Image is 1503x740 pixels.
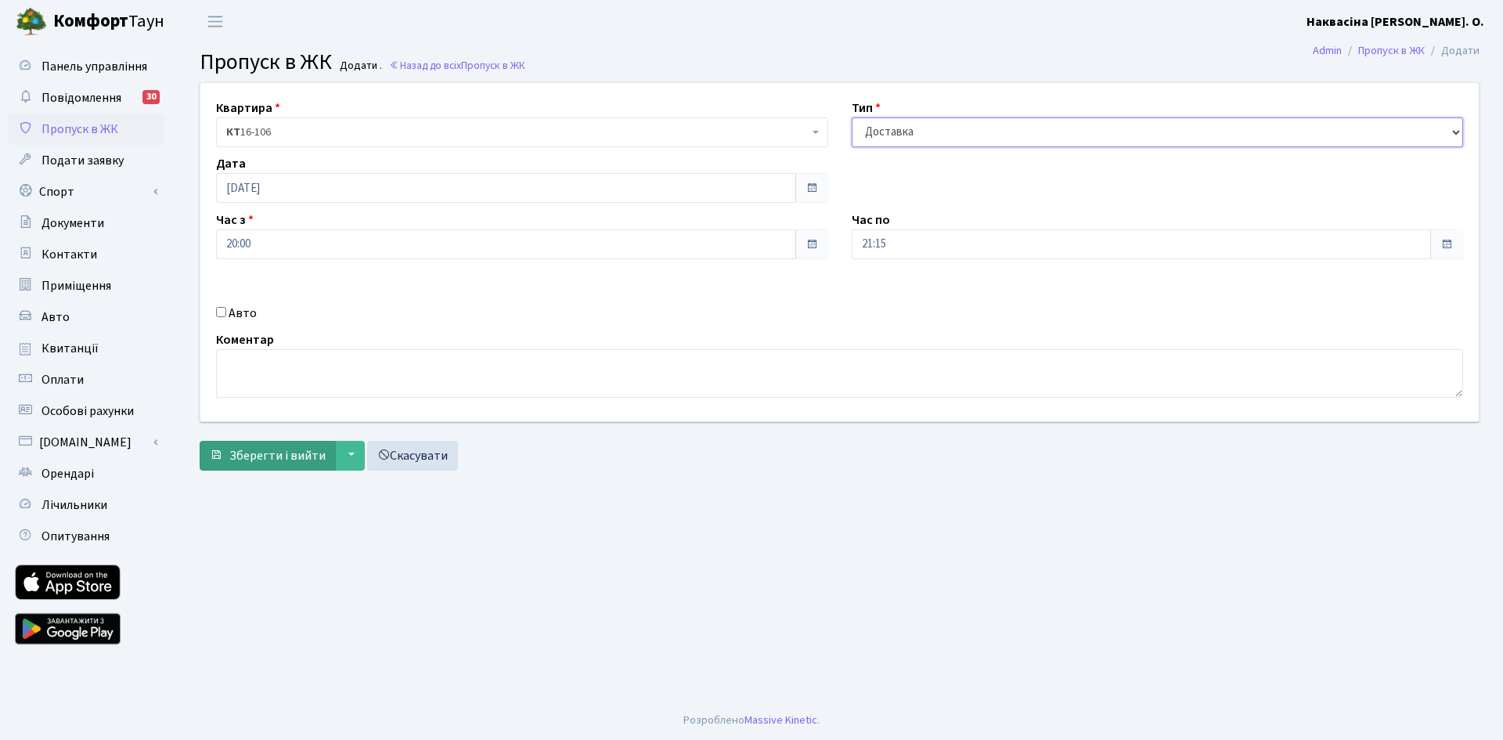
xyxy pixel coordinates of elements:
[216,117,828,147] span: <b>КТ</b>&nbsp;&nbsp;&nbsp;&nbsp;16-106
[8,114,164,145] a: Пропуск в ЖК
[8,208,164,239] a: Документи
[53,9,164,35] span: Таун
[196,9,235,34] button: Переключити навігацію
[8,301,164,333] a: Авто
[200,46,332,78] span: Пропуск в ЖК
[41,340,99,357] span: Квитанції
[8,333,164,364] a: Квитанції
[683,712,820,729] div: Розроблено .
[216,99,280,117] label: Квартира
[1307,13,1484,31] a: Наквасіна [PERSON_NAME]. О.
[1425,42,1480,60] li: Додати
[8,427,164,458] a: [DOMAIN_NAME]
[41,215,104,232] span: Документи
[852,211,890,229] label: Час по
[16,6,47,38] img: logo.png
[8,458,164,489] a: Орендарі
[1313,42,1342,59] a: Admin
[226,125,809,140] span: <b>КТ</b>&nbsp;&nbsp;&nbsp;&nbsp;16-106
[41,89,121,106] span: Повідомлення
[216,211,254,229] label: Час з
[8,270,164,301] a: Приміщення
[41,277,111,294] span: Приміщення
[8,364,164,395] a: Оплати
[41,465,94,482] span: Орендарі
[41,402,134,420] span: Особові рахунки
[8,395,164,427] a: Особові рахунки
[8,51,164,82] a: Панель управління
[8,82,164,114] a: Повідомлення30
[41,152,124,169] span: Подати заявку
[461,58,525,73] span: Пропуск в ЖК
[226,125,240,140] b: КТ
[216,330,274,349] label: Коментар
[8,489,164,521] a: Лічильники
[200,441,336,471] button: Зберегти і вийти
[852,99,881,117] label: Тип
[8,521,164,552] a: Опитування
[389,58,525,73] a: Назад до всіхПропуск в ЖК
[53,9,128,34] b: Комфорт
[142,90,160,104] div: 30
[41,496,107,514] span: Лічильники
[367,441,458,471] a: Скасувати
[1358,42,1425,59] a: Пропуск в ЖК
[8,239,164,270] a: Контакти
[41,121,118,138] span: Пропуск в ЖК
[337,60,382,73] small: Додати .
[41,58,147,75] span: Панель управління
[41,371,84,388] span: Оплати
[8,176,164,208] a: Спорт
[229,447,326,464] span: Зберегти і вийти
[744,712,817,728] a: Massive Kinetic
[8,145,164,176] a: Подати заявку
[1289,34,1503,67] nav: breadcrumb
[41,309,70,326] span: Авто
[229,304,257,323] label: Авто
[41,246,97,263] span: Контакти
[41,528,110,545] span: Опитування
[216,154,246,173] label: Дата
